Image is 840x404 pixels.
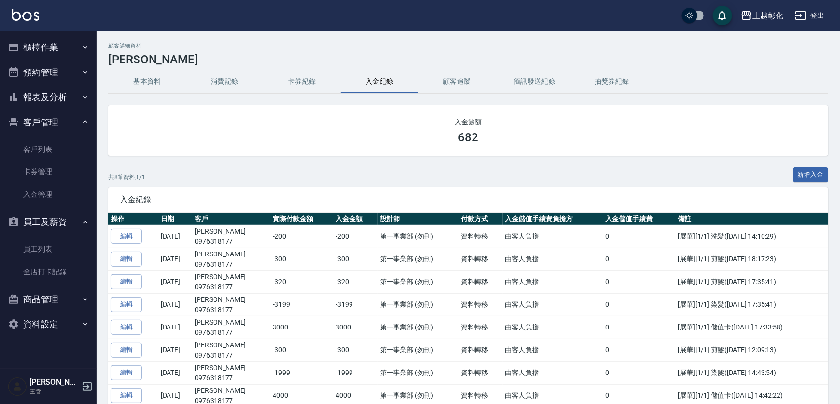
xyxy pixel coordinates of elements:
[378,248,458,270] td: 第一事業部 (勿刪)
[108,53,828,66] h3: [PERSON_NAME]
[573,70,651,93] button: 抽獎券紀錄
[111,297,142,312] a: 編輯
[158,361,192,384] td: [DATE]
[158,316,192,339] td: [DATE]
[108,43,828,49] h2: 顧客詳細資料
[675,361,828,384] td: [展華][1/1] 染髮([DATE] 14:43:54)
[195,282,268,292] p: 0976318177
[192,213,270,225] th: 客戶
[270,293,333,316] td: -3199
[4,161,93,183] a: 卡券管理
[263,70,341,93] button: 卡券紀錄
[713,6,732,25] button: save
[4,35,93,60] button: 櫃檯作業
[752,10,783,22] div: 上越彰化
[458,131,479,144] h3: 682
[192,361,270,384] td: [PERSON_NAME]
[111,274,142,289] a: 編輯
[503,361,603,384] td: 由客人負擔
[333,361,377,384] td: -1999
[158,339,192,361] td: [DATE]
[418,70,496,93] button: 顧客追蹤
[108,70,186,93] button: 基本資料
[120,195,817,205] span: 入金紀錄
[270,316,333,339] td: 3000
[378,293,458,316] td: 第一事業部 (勿刪)
[192,316,270,339] td: [PERSON_NAME]
[603,248,675,270] td: 0
[192,293,270,316] td: [PERSON_NAME]
[186,70,263,93] button: 消費記錄
[4,183,93,206] a: 入金管理
[120,117,817,127] h2: 入金餘額
[458,225,503,248] td: 資料轉移
[378,225,458,248] td: 第一事業部 (勿刪)
[378,316,458,339] td: 第一事業部 (勿刪)
[111,388,142,403] a: 編輯
[4,85,93,110] button: 報表及分析
[675,270,828,293] td: [展華][1/1] 剪髮([DATE] 17:35:41)
[378,339,458,361] td: 第一事業部 (勿刪)
[270,248,333,270] td: -300
[458,213,503,225] th: 付款方式
[503,339,603,361] td: 由客人負擔
[158,248,192,270] td: [DATE]
[503,293,603,316] td: 由客人負擔
[270,361,333,384] td: -1999
[4,287,93,312] button: 商品管理
[111,365,142,380] a: 編輯
[333,225,377,248] td: -200
[458,316,503,339] td: 資料轉移
[603,213,675,225] th: 入金儲值手續費
[158,225,192,248] td: [DATE]
[378,361,458,384] td: 第一事業部 (勿刪)
[333,339,377,361] td: -300
[503,316,603,339] td: 由客人負擔
[603,316,675,339] td: 0
[503,270,603,293] td: 由客人負擔
[192,339,270,361] td: [PERSON_NAME]
[270,213,333,225] th: 實際付款金額
[333,248,377,270] td: -300
[111,252,142,267] a: 編輯
[4,312,93,337] button: 資料設定
[158,270,192,293] td: [DATE]
[458,339,503,361] td: 資料轉移
[603,270,675,293] td: 0
[737,6,787,26] button: 上越彰化
[503,225,603,248] td: 由客人負擔
[111,343,142,358] a: 編輯
[8,377,27,396] img: Person
[195,259,268,269] p: 0976318177
[496,70,573,93] button: 簡訊發送紀錄
[4,261,93,283] a: 全店打卡記錄
[4,138,93,161] a: 客戶列表
[192,270,270,293] td: [PERSON_NAME]
[30,377,79,387] h5: [PERSON_NAME]
[4,238,93,260] a: 員工列表
[270,225,333,248] td: -200
[603,293,675,316] td: 0
[195,373,268,383] p: 0976318177
[378,213,458,225] th: 設計師
[603,225,675,248] td: 0
[675,248,828,270] td: [展華][1/1] 剪髮([DATE] 18:17:23)
[4,60,93,85] button: 預約管理
[603,361,675,384] td: 0
[195,237,268,247] p: 0976318177
[4,209,93,235] button: 員工及薪資
[195,328,268,338] p: 0976318177
[378,270,458,293] td: 第一事業部 (勿刪)
[458,361,503,384] td: 資料轉移
[192,248,270,270] td: [PERSON_NAME]
[192,225,270,248] td: [PERSON_NAME]
[675,293,828,316] td: [展華][1/1] 染髮([DATE] 17:35:41)
[503,248,603,270] td: 由客人負擔
[793,167,829,182] button: 新增入金
[333,316,377,339] td: 3000
[195,350,268,360] p: 0976318177
[503,213,603,225] th: 入金儲值手續費負擔方
[675,339,828,361] td: [展華][1/1] 剪髮([DATE] 12:09:13)
[12,9,39,21] img: Logo
[270,270,333,293] td: -320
